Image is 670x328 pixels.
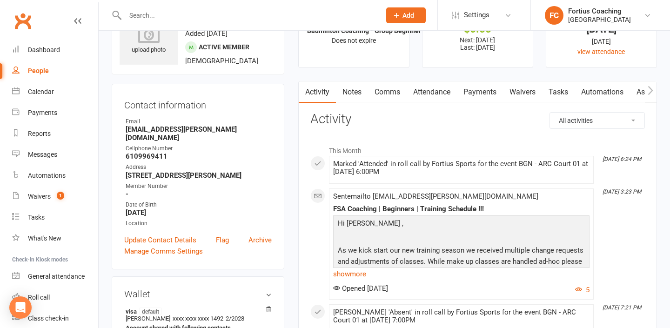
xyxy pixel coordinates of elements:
div: Waivers [28,193,51,200]
div: Tasks [28,214,45,221]
div: Cellphone Number [126,144,272,153]
div: upload photo [120,24,178,55]
button: 5 [575,284,590,295]
span: xxxx xxxx xxxx 1492 [173,315,223,322]
span: Active member [199,43,249,51]
span: Does not expire [332,37,376,44]
button: Add [386,7,426,23]
strong: - [126,190,272,198]
a: Update Contact Details [124,234,196,246]
div: Calendar [28,88,54,95]
div: Open Intercom Messenger [9,296,32,319]
div: [DATE] [555,36,648,47]
a: Calendar [12,81,98,102]
a: Activity [299,81,336,103]
input: Search... [122,9,374,22]
span: Settings [464,5,489,26]
a: Manage Comms Settings [124,246,203,257]
div: Date of Birth [126,201,272,209]
a: Archive [248,234,272,246]
a: Notes [336,81,368,103]
span: Add [402,12,414,19]
h3: Activity [310,112,645,127]
a: show more [333,268,590,281]
a: General attendance kiosk mode [12,266,98,287]
span: 1 [57,192,64,200]
a: Tasks [12,207,98,228]
div: FC [545,6,563,25]
strong: [EMAIL_ADDRESS][PERSON_NAME][DOMAIN_NAME] [126,125,272,142]
a: Waivers 1 [12,186,98,207]
div: Automations [28,172,66,179]
div: [GEOGRAPHIC_DATA] [568,15,631,24]
div: Dashboard [28,46,60,54]
div: Reports [28,130,51,137]
p: As we kick start our new training season we received multiple change requests and adjustments of ... [335,245,587,292]
div: General attendance [28,273,85,280]
div: What's New [28,234,61,242]
a: Automations [12,165,98,186]
span: Sent email to [EMAIL_ADDRESS][PERSON_NAME][DOMAIN_NAME] [333,192,538,201]
li: This Month [310,141,645,156]
span: Opened [DATE] [333,284,388,293]
a: Waivers [503,81,542,103]
a: Flag [216,234,229,246]
a: view attendance [577,48,625,55]
h3: Contact information [124,96,272,110]
div: Email [126,117,272,126]
strong: [STREET_ADDRESS][PERSON_NAME] [126,171,272,180]
div: Member Number [126,182,272,191]
a: Comms [368,81,407,103]
div: Payments [28,109,57,116]
a: Dashboard [12,40,98,60]
div: Location [126,219,272,228]
div: Messages [28,151,57,158]
span: default [139,308,162,315]
div: [PERSON_NAME] 'Absent' in roll call by Fortius Sports for the event BGN - ARC Court 01 at [DATE] ... [333,308,590,324]
strong: [DATE] [126,208,272,217]
div: Fortius Coaching [568,7,631,15]
div: Marked 'Attended' in roll call by Fortius Sports for the event BGN - ARC Court 01 at [DATE] 6:00PM [333,160,590,176]
a: People [12,60,98,81]
div: $0.00 [431,24,524,34]
time: Added [DATE] [185,29,228,38]
strong: visa [126,308,267,315]
i: [DATE] 6:24 PM [603,156,641,162]
a: Tasks [542,81,575,103]
div: Address [126,163,272,172]
a: Payments [457,81,503,103]
a: Automations [575,81,630,103]
div: Class check-in [28,315,69,322]
span: [DEMOGRAPHIC_DATA] [185,57,258,65]
div: Roll call [28,294,50,301]
span: 2/2028 [226,315,244,322]
h3: Wallet [124,289,272,299]
strong: 6109969411 [126,152,272,161]
div: [DATE] [555,24,648,34]
a: Roll call [12,287,98,308]
div: FSA Coaching | Beginners | Training Schedule !!! [333,205,590,213]
p: Hi [PERSON_NAME] , [335,218,587,231]
p: Next: [DATE] Last: [DATE] [431,36,524,51]
a: Messages [12,144,98,165]
i: [DATE] 7:21 PM [603,304,641,311]
i: [DATE] 3:23 PM [603,188,641,195]
a: Reports [12,123,98,144]
div: People [28,67,49,74]
a: What's New [12,228,98,249]
a: Attendance [407,81,457,103]
a: Clubworx [11,9,34,33]
a: Payments [12,102,98,123]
